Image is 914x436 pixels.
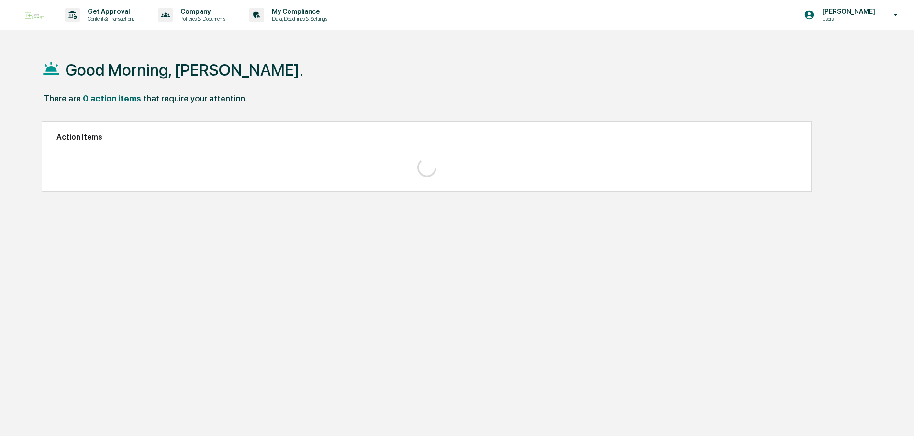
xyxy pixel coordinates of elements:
[814,15,880,22] p: Users
[173,15,230,22] p: Policies & Documents
[143,93,247,103] div: that require your attention.
[44,93,81,103] div: There are
[56,133,797,142] h2: Action Items
[264,8,332,15] p: My Compliance
[23,9,46,21] img: logo
[814,8,880,15] p: [PERSON_NAME]
[66,60,303,79] h1: Good Morning, [PERSON_NAME].
[80,8,139,15] p: Get Approval
[173,8,230,15] p: Company
[83,93,141,103] div: 0 action items
[80,15,139,22] p: Content & Transactions
[264,15,332,22] p: Data, Deadlines & Settings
